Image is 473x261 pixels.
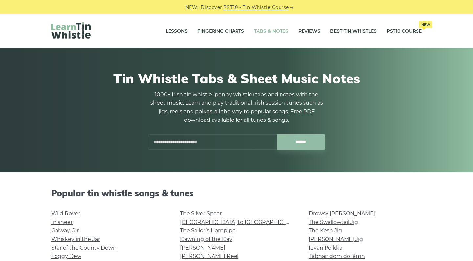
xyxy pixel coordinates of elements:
[166,23,188,39] a: Lessons
[309,236,363,242] a: [PERSON_NAME] Jig
[51,210,80,217] a: Wild Rover
[309,253,365,259] a: Tabhair dom do lámh
[51,188,422,198] h2: Popular tin whistle songs & tunes
[180,219,301,225] a: [GEOGRAPHIC_DATA] to [GEOGRAPHIC_DATA]
[51,219,73,225] a: Inisheer
[148,90,325,124] p: 1000+ Irish tin whistle (penny whistle) tabs and notes with the sheet music. Learn and play tradi...
[309,210,375,217] a: Drowsy [PERSON_NAME]
[180,228,236,234] a: The Sailor’s Hornpipe
[254,23,288,39] a: Tabs & Notes
[180,253,238,259] a: [PERSON_NAME] Reel
[180,245,225,251] a: [PERSON_NAME]
[309,219,358,225] a: The Swallowtail Jig
[197,23,244,39] a: Fingering Charts
[180,210,222,217] a: The Silver Spear
[51,236,100,242] a: Whiskey in the Jar
[309,228,342,234] a: The Kesh Jig
[51,22,91,39] img: LearnTinWhistle.com
[180,236,232,242] a: Dawning of the Day
[51,228,80,234] a: Galway Girl
[419,21,432,28] span: New
[51,253,81,259] a: Foggy Dew
[51,71,422,86] h1: Tin Whistle Tabs & Sheet Music Notes
[298,23,320,39] a: Reviews
[387,23,422,39] a: PST10 CourseNew
[51,245,117,251] a: Star of the County Down
[309,245,342,251] a: Ievan Polkka
[330,23,377,39] a: Best Tin Whistles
